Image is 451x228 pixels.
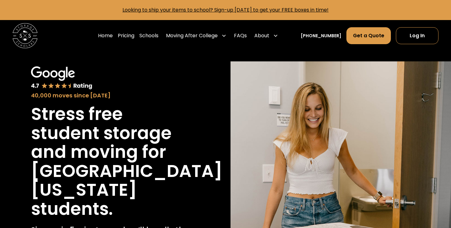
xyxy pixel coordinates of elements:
[98,27,113,44] a: Home
[13,23,38,48] img: Storage Scholars main logo
[122,6,329,13] a: Looking to ship your items to school? Sign-up [DATE] to get your FREE boxes in time!
[346,27,391,44] a: Get a Quote
[118,27,134,44] a: Pricing
[252,27,281,44] div: About
[31,162,222,199] h1: [GEOGRAPHIC_DATA][US_STATE]
[31,105,190,162] h1: Stress free student storage and moving for
[139,27,158,44] a: Schools
[163,27,229,44] div: Moving After College
[254,32,269,39] div: About
[234,27,247,44] a: FAQs
[396,27,438,44] a: Log In
[31,199,113,219] h1: students.
[301,33,341,39] a: [PHONE_NUMBER]
[31,91,190,100] div: 40,000 moves since [DATE]
[166,32,218,39] div: Moving After College
[31,66,92,90] img: Google 4.7 star rating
